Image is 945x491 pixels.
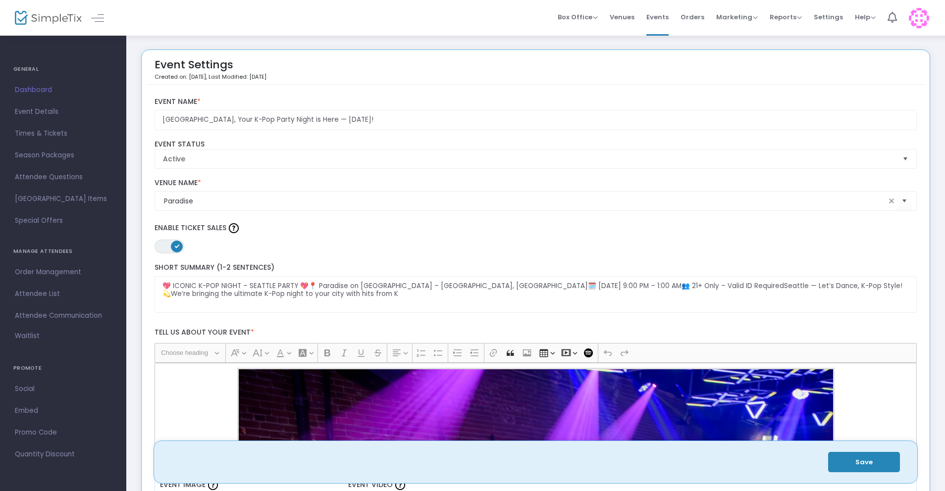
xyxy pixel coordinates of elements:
[13,358,113,378] h4: PROMOTE
[898,149,912,168] button: Select
[15,288,111,300] span: Attendee List
[897,191,911,211] button: Select
[155,363,917,462] div: Rich Text Editor, main
[174,244,179,248] span: ON
[155,140,917,149] label: Event Status
[15,309,111,322] span: Attendee Communication
[163,154,895,164] span: Active
[15,331,40,341] span: Waitlist
[208,480,218,490] img: question-mark
[15,383,111,395] span: Social
[770,12,802,22] span: Reports
[15,404,111,417] span: Embed
[157,345,223,361] button: Choose heading
[886,195,897,207] span: clear
[828,452,900,472] button: Save
[15,426,111,439] span: Promo Code
[150,323,922,343] label: Tell us about your event
[558,12,598,22] span: Box Office
[15,193,111,205] span: [GEOGRAPHIC_DATA] Items
[155,262,274,272] span: Short Summary (1-2 Sentences)
[155,179,917,188] label: Venue Name
[155,98,917,106] label: Event Name
[814,4,843,30] span: Settings
[15,266,111,279] span: Order Management
[15,448,111,461] span: Quantity Discount
[15,171,111,184] span: Attendee Questions
[15,149,111,162] span: Season Packages
[15,105,111,118] span: Event Details
[13,59,113,79] h4: GENERAL
[13,242,113,261] h4: MANAGE ATTENDEES
[161,347,212,359] span: Choose heading
[164,196,886,206] input: Select Venue
[395,480,405,490] img: question-mark
[155,73,266,81] p: Created on: [DATE]
[15,214,111,227] span: Special Offers
[155,110,917,130] input: Enter Event Name
[348,480,393,490] span: Event Video
[716,12,758,22] span: Marketing
[646,4,669,30] span: Events
[155,221,917,236] label: Enable Ticket Sales
[15,84,111,97] span: Dashboard
[15,127,111,140] span: Times & Tickets
[610,4,634,30] span: Venues
[681,4,704,30] span: Orders
[155,343,917,363] div: Editor toolbar
[160,480,206,490] span: Event Image
[229,223,239,233] img: question-mark
[155,55,266,84] div: Event Settings
[855,12,876,22] span: Help
[206,73,266,81] span: , Last Modified: [DATE]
